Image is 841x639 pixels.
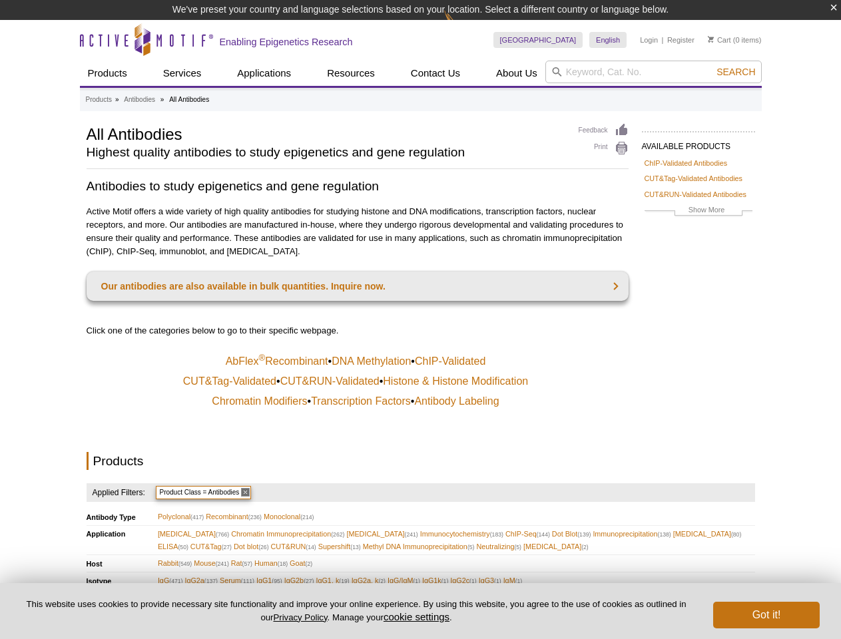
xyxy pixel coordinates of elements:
span: Immunocytochemistry [420,528,503,540]
h2: Enabling Epigenetics Research [220,36,353,48]
input: Keyword, Cat. No. [545,61,762,83]
span: (1) [515,578,523,584]
li: | [662,32,664,48]
p: Active Motif offers a wide variety of high quality antibodies for studying histone and DNA modifi... [87,205,629,258]
img: Your Cart [708,36,714,43]
span: (14) [306,544,316,550]
span: (236) [248,514,262,521]
a: Histone & Histone Modification [383,375,528,388]
a: Feedback [579,123,629,138]
span: Immunoprecipitation [593,528,671,540]
span: (241) [405,531,418,538]
span: (2) [378,578,386,584]
span: (183) [490,531,503,538]
button: cookie settings [384,611,449,622]
span: Serum [220,574,254,587]
span: Mouse [194,557,229,570]
span: IgG [158,574,183,587]
span: (766) [216,531,229,538]
td: • • [88,372,627,391]
span: IgG1k [422,574,448,587]
span: Goat [290,557,312,570]
h2: Antibodies to study epigenetics and gene regulation [87,177,629,195]
span: [MEDICAL_DATA] [673,528,742,540]
span: (471) [169,578,182,584]
span: IgG1 [256,574,282,587]
span: CUT&Tag [190,540,232,553]
span: (549) [178,560,192,567]
a: Resources [319,61,383,86]
a: Show More [645,204,752,219]
span: (417) [190,514,204,521]
span: Rat [231,557,252,570]
span: (2) [581,544,589,550]
a: Products [80,61,135,86]
p: This website uses cookies to provide necessary site functionality and improve your online experie... [21,598,691,624]
span: (2) [306,560,313,567]
td: • • [88,392,627,411]
span: (95) [272,578,282,584]
span: Supershift [318,540,361,553]
span: (27) [304,578,314,584]
span: Recombinant [206,511,262,523]
a: Antibody Labeling [414,395,499,408]
span: IgG1, k [316,574,349,587]
span: (5) [514,544,521,550]
span: (262) [331,531,344,538]
a: ChIP-Validated Antibodies [645,157,728,169]
li: » [115,96,119,103]
a: CUT&Tag-Validated [183,375,276,388]
a: Cart [708,35,731,45]
span: (13) [350,544,360,550]
span: (137) [204,578,218,584]
a: Our antibodies are also available in bulk quantities. Inquire now. [87,272,629,301]
p: Click one of the categories below to go to their specific webpage. [87,324,629,337]
a: Print [579,141,629,156]
span: Human [254,557,288,570]
a: Login [640,35,658,45]
span: (241) [216,560,229,567]
span: (5) [467,544,475,550]
th: Antibody Type [87,509,158,525]
a: About Us [488,61,545,86]
a: Antibodies [124,94,155,106]
a: CUT&RUN-Validated [280,375,380,388]
h4: Applied Filters: [87,483,146,502]
img: Change Here [444,10,479,41]
span: Chromatin Immunoprecipitation [231,528,344,540]
span: [MEDICAL_DATA] [523,540,589,553]
span: CUT&RUN [271,540,316,553]
a: Contact Us [403,61,468,86]
span: [MEDICAL_DATA] [346,528,418,540]
a: Services [155,61,210,86]
span: (18) [278,560,288,567]
span: Dot Blot [552,528,591,540]
a: Applications [229,61,299,86]
span: Polyclonal [158,511,204,523]
h2: AVAILABLE PRODUCTS [642,131,755,155]
span: Rabbit [158,557,192,570]
a: Transcription Factors [311,395,411,408]
span: (1) [441,578,449,584]
h2: Highest quality antibodies to study epigenetics and gene regulation [87,146,565,158]
span: (19) [339,578,349,584]
span: Monoclonal [264,511,314,523]
span: IgG2c [450,574,476,587]
span: (1) [494,578,501,584]
span: IgG3 [479,574,501,587]
li: » [160,96,164,103]
span: Neutralizing [476,540,521,553]
td: • • [88,352,627,371]
a: [GEOGRAPHIC_DATA] [493,32,583,48]
a: English [589,32,627,48]
span: (80) [731,531,741,538]
sup: ® [258,353,265,363]
a: AbFlex®Recombinant [226,355,328,368]
span: (57) [242,560,252,567]
h2: Products [87,452,629,470]
span: IgG2a, k [352,574,386,587]
span: Dot blot [234,540,269,553]
a: Products [86,94,112,106]
span: (138) [658,531,671,538]
th: Host [87,555,158,572]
